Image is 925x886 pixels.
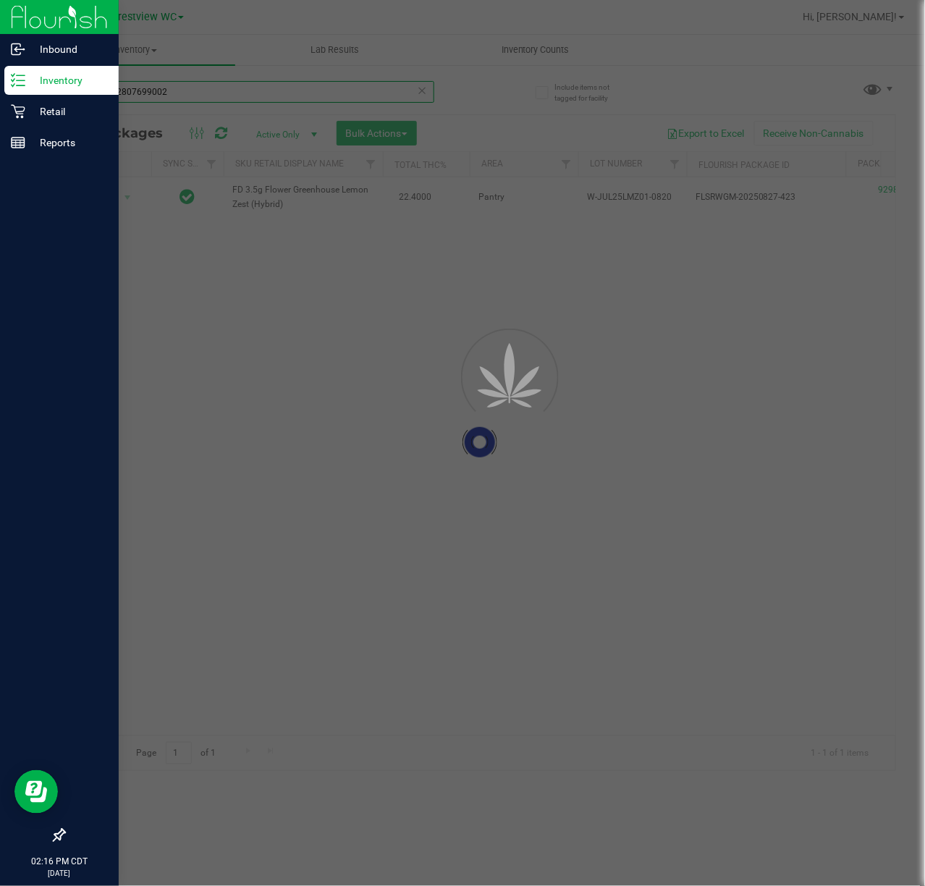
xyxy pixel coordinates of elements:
p: Reports [25,134,112,151]
p: Retail [25,103,112,120]
inline-svg: Retail [11,104,25,119]
inline-svg: Inventory [11,73,25,88]
iframe: Resource center [14,770,58,814]
inline-svg: Inbound [11,42,25,56]
inline-svg: Reports [11,135,25,150]
p: 02:16 PM CDT [7,856,112,869]
p: Inbound [25,41,112,58]
p: [DATE] [7,869,112,879]
p: Inventory [25,72,112,89]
